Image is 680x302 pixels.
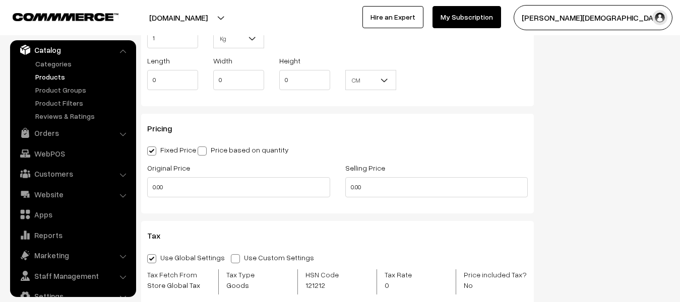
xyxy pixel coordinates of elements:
input: Selling Price [345,177,528,197]
a: Reports [13,226,133,244]
a: COMMMERCE [13,10,101,22]
span: CM [346,71,396,89]
a: Customers [13,165,133,183]
a: Orders [13,124,133,142]
label: Original Price [147,163,190,173]
a: Reviews & Ratings [33,111,133,121]
a: My Subscription [432,6,501,28]
a: Product Filters [33,98,133,108]
a: Hire an Expert [362,6,423,28]
label: Selling Price [345,163,385,173]
a: Categories [33,58,133,69]
label: Tax Type [226,269,277,290]
label: Use Global Settings [147,252,225,263]
a: Catalog [13,41,133,59]
span: Goods [226,280,277,290]
a: Staff Management [13,267,133,285]
span: Kg [213,28,264,48]
label: Price included Tax? [464,269,528,290]
button: [PERSON_NAME][DEMOGRAPHIC_DATA] [514,5,672,30]
span: No [464,280,528,290]
a: WebPOS [13,144,133,163]
span: 0 [385,280,416,290]
label: Fixed Price [147,144,196,155]
label: Height [279,55,300,66]
a: Marketing [13,246,133,264]
label: HSN Code [305,269,358,290]
span: Kg [214,30,264,47]
a: Products [33,71,133,82]
a: Apps [13,205,133,223]
label: Price based on quantity [198,144,289,155]
button: [DOMAIN_NAME] [114,5,243,30]
img: COMMMERCE [13,13,118,21]
img: user [652,10,667,25]
span: Tax [147,231,172,241]
label: Tax Fetch From [147,269,211,290]
label: Use Custom Settings [231,252,319,263]
a: Product Groups [33,85,133,95]
a: Website [13,185,133,203]
label: Tax Rate [385,269,416,290]
input: Weight [147,28,198,48]
label: Width [213,55,232,66]
span: Store Global Tax [147,280,211,290]
input: Original Price [147,177,330,197]
span: CM [345,70,396,90]
span: Pricing [147,123,184,133]
span: 121212 [305,280,358,290]
label: Length [147,55,170,66]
